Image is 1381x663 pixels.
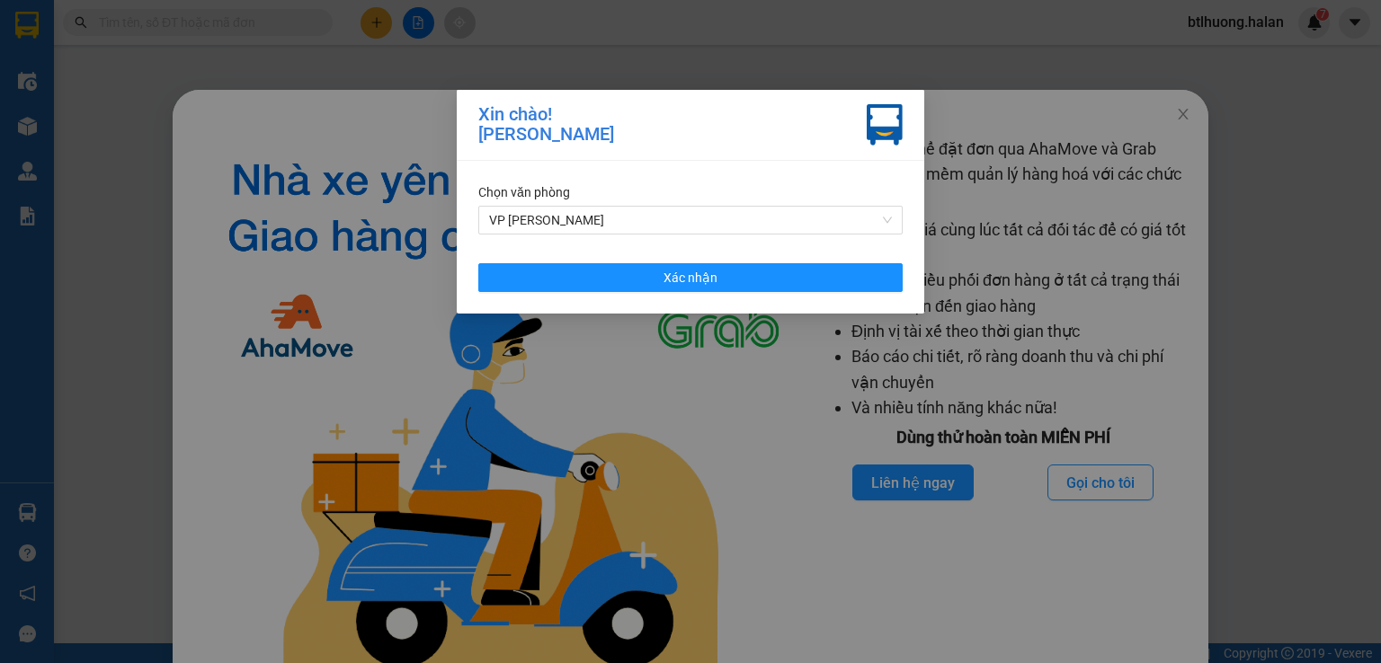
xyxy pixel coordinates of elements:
button: Xác nhận [478,263,903,292]
span: Xác nhận [664,268,717,287]
div: Xin chào! [PERSON_NAME] [478,104,614,146]
img: vxr-icon [867,104,903,146]
div: Chọn văn phòng [478,182,903,202]
span: VP Hoàng Văn Thụ [489,207,892,234]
